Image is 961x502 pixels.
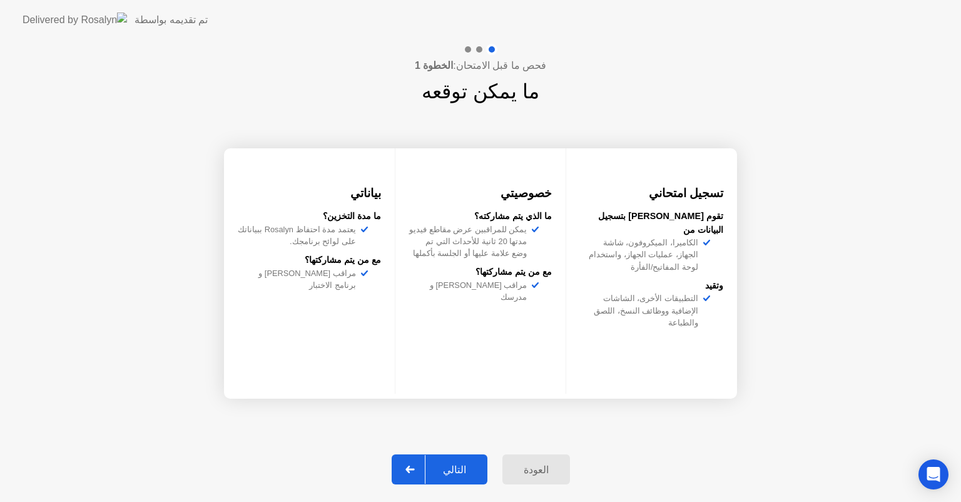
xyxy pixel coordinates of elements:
div: يعتمد مدة احتفاظ Rosalyn ببياناتك على لوائح برنامجك. [238,223,361,247]
div: الكاميرا، الميكروفون، شاشة الجهاز، عمليات الجهاز، واستخدام لوحة المفاتيح/الفأرة [580,237,703,273]
img: Delivered by Rosalyn [23,13,127,27]
div: وتقيد [580,279,723,293]
div: مع من يتم مشاركتها؟ [238,254,381,267]
div: تم تقديمه بواسطة [135,13,208,28]
h4: فحص ما قبل الامتحان: [415,58,546,73]
h3: تسجيل امتحاني [580,185,723,202]
b: الخطوة 1 [415,60,453,71]
h3: خصوصيتي [409,185,552,202]
div: يمكن للمراقبين عرض مقاطع فيديو مدتها 20 ثانية للأحداث التي تم وضع علامة عليها أو الجلسة بأكملها [409,223,532,260]
button: العودة [502,454,570,484]
div: التطبيقات الأخرى، الشاشات الإضافية ووظائف النسخ، اللصق والطباعة [580,292,703,329]
div: مراقب [PERSON_NAME] و مدرسك [409,279,532,303]
h1: ما يمكن توقعه [422,76,539,106]
div: Open Intercom Messenger [918,459,948,489]
div: تقوم [PERSON_NAME] بتسجيل البيانات من [580,210,723,237]
div: مراقب [PERSON_NAME] و برنامج الاختبار [238,267,361,291]
div: ما مدة التخزين؟ [238,210,381,223]
button: التالي [392,454,487,484]
div: مع من يتم مشاركتها؟ [409,265,552,279]
div: التالي [425,464,484,476]
h3: بياناتي [238,185,381,202]
div: العودة [506,464,566,476]
div: ما الذي يتم مشاركته؟ [409,210,552,223]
